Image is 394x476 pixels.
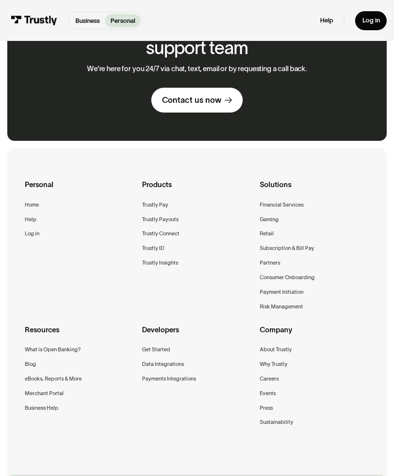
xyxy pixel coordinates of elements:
[260,287,304,297] a: Payment Initiation
[260,360,287,369] a: Why Trustly
[260,200,304,209] a: Financial Services
[260,258,280,267] a: Partners
[260,345,292,354] a: About Trustly
[142,258,178,267] a: Trustly Insights
[87,65,307,74] p: We’re here for you 24/7 via chat, text, email or by requesting a call back.
[11,16,57,25] img: Trustly Logo
[25,403,58,413] a: Business Help
[25,345,81,354] a: What is Open Banking?
[260,179,369,200] div: Solutions
[25,179,134,200] div: Personal
[110,16,135,25] p: Personal
[362,17,380,25] div: Log in
[260,302,303,311] a: Risk Management
[70,14,105,27] a: Business
[260,229,274,238] a: Retail
[25,200,39,209] a: Home
[25,215,36,224] a: Help
[25,229,39,238] a: Log in
[75,16,100,25] p: Business
[355,11,387,30] a: Log in
[260,403,273,413] a: Press
[142,324,251,345] div: Developers
[105,14,141,27] a: Personal
[320,17,333,25] a: Help
[142,374,196,383] a: Payments Integrations
[260,418,293,427] a: Sustainability
[142,360,184,369] a: Data Integrations
[25,389,64,398] a: Merchant Portal
[142,215,179,224] a: Trustly Payouts
[142,345,170,354] a: Get Started
[25,374,82,383] a: eBooks, Reports & More
[25,324,134,345] div: Resources
[260,389,276,398] a: Events
[25,360,36,369] a: Blog
[260,244,314,253] a: Subscription & Bill Pay
[142,244,164,253] a: Trustly ID
[142,200,168,209] a: Trustly Pay
[162,95,221,105] div: Contact us now
[142,229,179,238] a: Trustly Connect
[260,324,369,345] div: Company
[260,374,279,383] a: Careers
[260,273,315,282] a: Consumer Onboarding
[260,215,279,224] a: Gaming
[142,179,251,200] div: Products
[151,88,243,113] a: Contact us now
